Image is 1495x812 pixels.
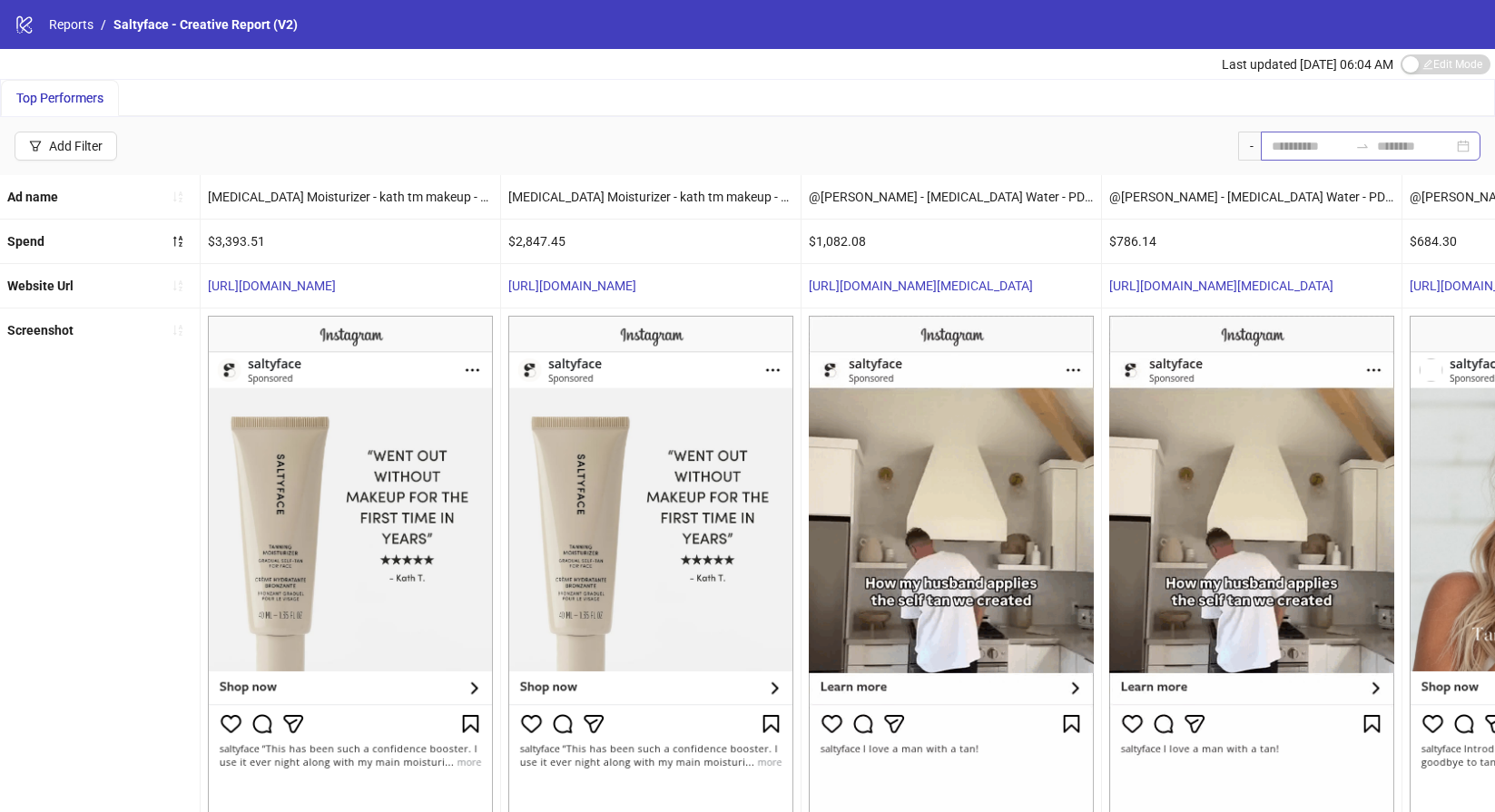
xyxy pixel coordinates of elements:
span: to [1355,139,1370,153]
span: sort-ascending [172,324,184,337]
a: [URL][DOMAIN_NAME] [208,279,336,293]
button: Add Filter [15,132,117,161]
div: $2,847.45 [501,220,801,263]
div: @[PERSON_NAME] - [MEDICAL_DATA] Water - PDP - SFContest - [DATE] - Copy 3 [802,175,1101,219]
a: Reports [45,15,97,34]
a: [URL][DOMAIN_NAME][MEDICAL_DATA] [809,279,1033,293]
span: Top Performers [16,91,103,105]
li: / [101,15,106,34]
span: sort-ascending [172,279,184,292]
div: @[PERSON_NAME] - [MEDICAL_DATA] Water - PDP - SFContest - [DATE] - Copy 3 [1102,175,1402,219]
b: Spend [7,234,44,249]
span: Last updated [DATE] 06:04 AM [1222,57,1393,72]
a: [URL][DOMAIN_NAME] [508,279,636,293]
a: [URL][DOMAIN_NAME][MEDICAL_DATA] [1109,279,1333,293]
div: [MEDICAL_DATA] Moisturizer - kath tm makeup - SF4545898 [201,175,500,219]
b: Screenshot [7,323,74,338]
span: sort-descending [172,235,184,248]
b: Website Url [7,279,74,293]
div: Add Filter [49,139,103,153]
div: - [1238,132,1261,161]
span: swap-right [1355,139,1370,153]
div: $786.14 [1102,220,1402,263]
span: Saltyface - Creative Report (V2) [113,17,298,32]
div: $1,082.08 [802,220,1101,263]
div: $3,393.51 [201,220,500,263]
span: filter [29,140,42,152]
b: Ad name [7,190,58,204]
span: sort-ascending [172,191,184,203]
div: [MEDICAL_DATA] Moisturizer - kath tm makeup - SF4545898 [501,175,801,219]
